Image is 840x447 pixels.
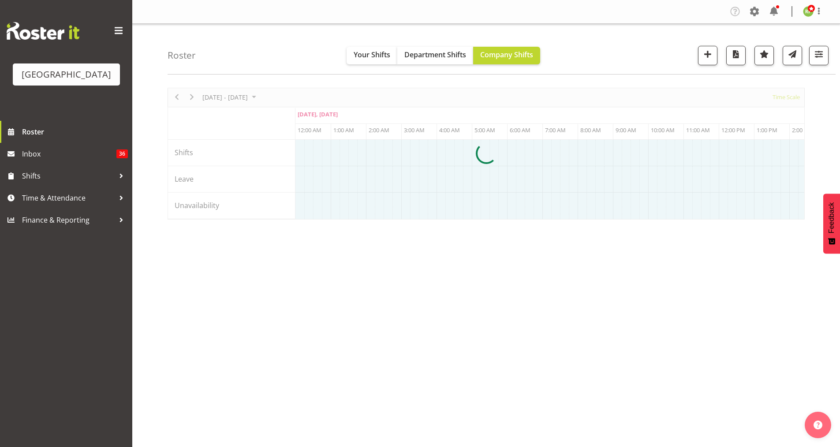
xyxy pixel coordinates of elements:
button: Download a PDF of the roster according to the set date range. [726,46,746,65]
span: Shifts [22,169,115,183]
span: Finance & Reporting [22,213,115,227]
button: Highlight an important date within the roster. [754,46,774,65]
span: Your Shifts [354,50,390,60]
span: Roster [22,125,128,138]
div: [GEOGRAPHIC_DATA] [22,68,111,81]
button: Department Shifts [397,47,473,64]
h4: Roster [168,50,196,60]
button: Filter Shifts [809,46,829,65]
img: help-xxl-2.png [814,421,822,429]
span: Company Shifts [480,50,533,60]
span: Time & Attendance [22,191,115,205]
button: Feedback - Show survey [823,194,840,253]
button: Send a list of all shifts for the selected filtered period to all rostered employees. [783,46,802,65]
img: Rosterit website logo [7,22,79,40]
button: Your Shifts [347,47,397,64]
span: Department Shifts [404,50,466,60]
button: Company Shifts [473,47,540,64]
img: richard-freeman9074.jpg [803,6,814,17]
span: Feedback [828,202,836,233]
span: 36 [116,149,128,158]
button: Add a new shift [698,46,717,65]
span: Inbox [22,147,116,160]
